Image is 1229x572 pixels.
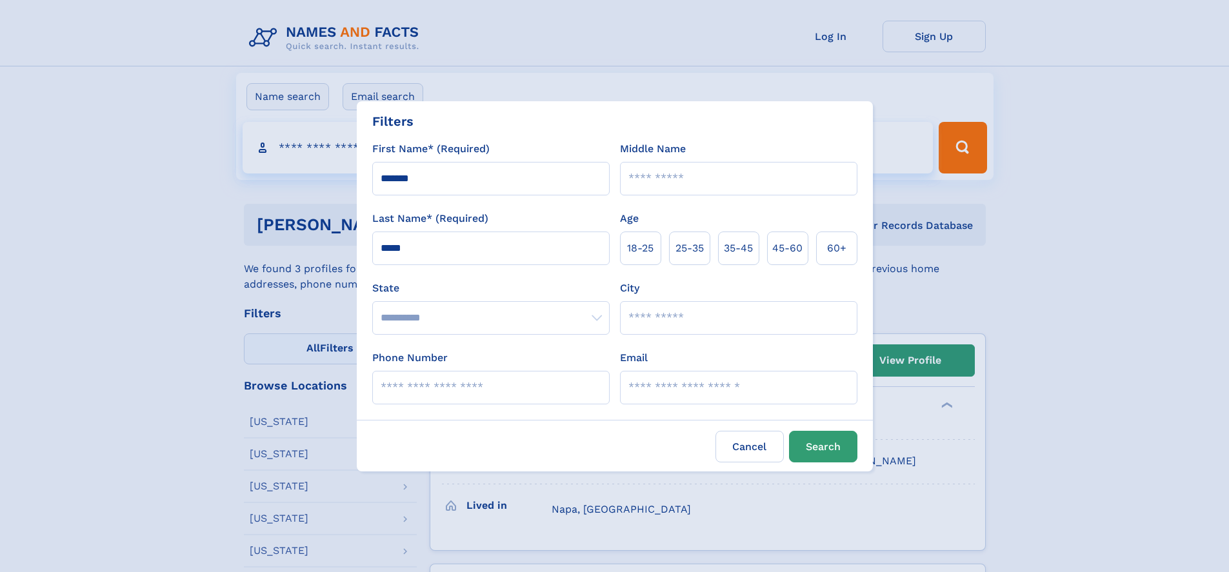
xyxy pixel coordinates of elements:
[372,350,448,366] label: Phone Number
[627,241,654,256] span: 18‑25
[827,241,846,256] span: 60+
[372,112,414,131] div: Filters
[372,141,490,157] label: First Name* (Required)
[620,281,639,296] label: City
[372,211,488,226] label: Last Name* (Required)
[620,350,648,366] label: Email
[372,281,610,296] label: State
[724,241,753,256] span: 35‑45
[675,241,704,256] span: 25‑35
[620,141,686,157] label: Middle Name
[620,211,639,226] label: Age
[789,431,857,462] button: Search
[772,241,803,256] span: 45‑60
[715,431,784,462] label: Cancel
